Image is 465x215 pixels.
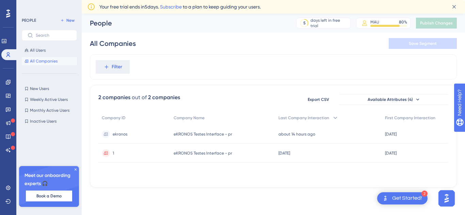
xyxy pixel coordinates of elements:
input: Search [36,33,71,38]
button: Available Attributes (4) [339,94,448,105]
button: All Users [22,46,77,54]
div: Open Get Started! checklist, remaining modules: 2 [377,192,428,204]
span: New [66,18,75,23]
span: Company Name [174,115,205,121]
span: Monthly Active Users [30,108,69,113]
div: MAU [370,19,379,25]
div: 80 % [399,19,407,25]
div: 2 [421,191,428,197]
span: All Users [30,48,46,53]
button: Book a Demo [26,191,72,201]
span: Inactive Users [30,119,57,124]
button: Publish Changes [416,18,457,29]
button: Save Segment [389,38,457,49]
time: [DATE] [385,132,397,137]
span: Publish Changes [420,20,453,26]
button: New [58,16,77,24]
span: eKRONOS Testes Interface - pr [174,131,232,137]
span: Filter [112,63,122,71]
span: Last Company Interaction [278,115,329,121]
div: days left in free trial [310,18,348,29]
span: Book a Demo [36,193,62,199]
img: launcher-image-alternative-text [381,194,389,202]
time: [DATE] [385,151,397,156]
span: Need Help? [16,2,43,10]
div: out of [132,93,147,102]
a: Subscribe [160,4,182,10]
button: Filter [96,60,130,74]
span: Weekly Active Users [30,97,68,102]
button: Export CSV [301,94,335,105]
span: Company ID [102,115,126,121]
span: 1 [113,150,114,156]
span: New Users [30,86,49,91]
button: Weekly Active Users [22,95,77,104]
span: All Companies [30,58,58,64]
button: Inactive Users [22,117,77,125]
time: about 14 hours ago [278,132,315,137]
span: Meet our onboarding experts 🎧 [25,172,74,188]
div: People [90,18,279,28]
button: New Users [22,85,77,93]
span: Export CSV [308,97,329,102]
div: 2 companies [148,93,180,102]
div: 5 [303,20,306,26]
span: ekronos [113,131,127,137]
div: All Companies [90,39,136,48]
iframe: UserGuiding AI Assistant Launcher [436,188,457,209]
span: Available Attributes (4) [368,97,413,102]
div: 2 companies [98,93,130,102]
span: First Company Interaction [385,115,435,121]
button: Monthly Active Users [22,106,77,114]
div: PEOPLE [22,18,36,23]
span: Save Segment [409,41,437,46]
span: eKRONOS Testes Interface - pr [174,150,232,156]
button: All Companies [22,57,77,65]
span: Your free trial ends in 5 days. to a plan to keep guiding your users. [99,3,261,11]
time: [DATE] [278,151,290,156]
div: Get Started! [392,195,422,202]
